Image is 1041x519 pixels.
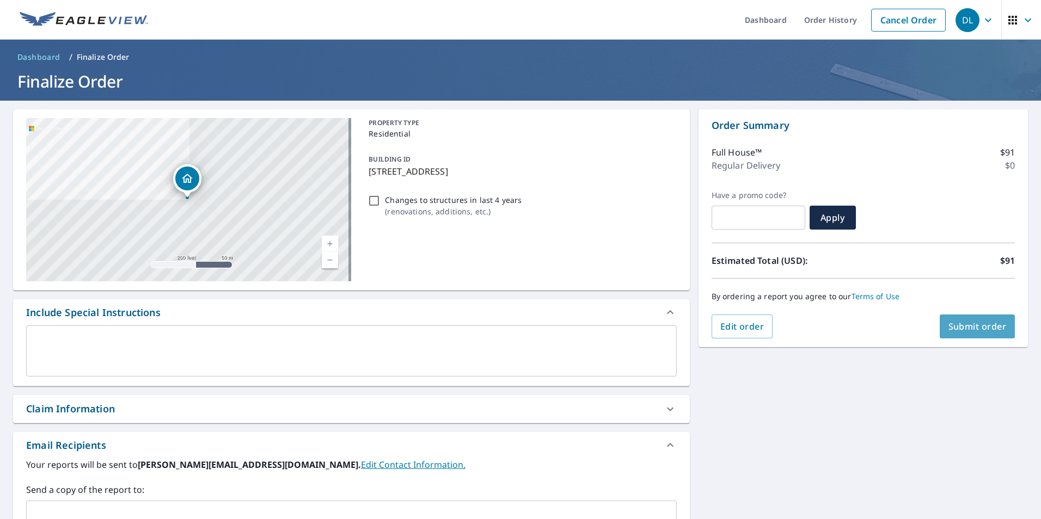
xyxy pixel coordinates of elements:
button: Submit order [940,314,1015,338]
div: DL [956,8,979,32]
button: Edit order [712,314,773,338]
a: Current Level 17, Zoom Out [322,252,338,268]
h1: Finalize Order [13,70,1028,92]
a: Terms of Use [852,291,900,301]
p: Regular Delivery [712,159,780,172]
p: Finalize Order [77,52,130,63]
nav: breadcrumb [13,48,1028,66]
a: EditContactInfo [361,459,466,471]
p: $91 [1000,254,1015,267]
p: Estimated Total (USD): [712,254,864,267]
a: Cancel Order [871,9,946,32]
span: Submit order [948,320,1007,332]
span: Dashboard [17,52,60,63]
div: Include Special Instructions [13,299,690,325]
a: Current Level 17, Zoom In [322,236,338,252]
p: Residential [369,128,672,139]
a: Dashboard [13,48,65,66]
label: Your reports will be sent to [26,458,677,471]
p: BUILDING ID [369,155,411,164]
label: Send a copy of the report to: [26,483,677,496]
div: Email Recipients [13,432,690,458]
p: $0 [1005,159,1015,172]
li: / [69,51,72,64]
label: Have a promo code? [712,190,805,200]
div: Claim Information [13,395,690,423]
p: ( renovations, additions, etc. ) [385,206,522,217]
p: Full House™ [712,146,762,159]
img: EV Logo [20,12,148,28]
div: Claim Information [26,401,115,416]
p: PROPERTY TYPE [369,118,672,128]
button: Apply [810,206,856,230]
span: Apply [818,212,847,224]
p: Order Summary [712,118,1015,133]
p: Changes to structures in last 4 years [385,194,522,206]
span: Edit order [720,320,764,332]
div: Dropped pin, building 1, Residential property, 144 MACEWAN PARK RISE NW CALGARY AB T3K4A1 [173,164,201,198]
p: [STREET_ADDRESS] [369,165,672,178]
div: Include Special Instructions [26,305,161,320]
p: $91 [1000,146,1015,159]
p: By ordering a report you agree to our [712,292,1015,301]
div: Email Recipients [26,438,106,453]
b: [PERSON_NAME][EMAIL_ADDRESS][DOMAIN_NAME]. [138,459,361,471]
